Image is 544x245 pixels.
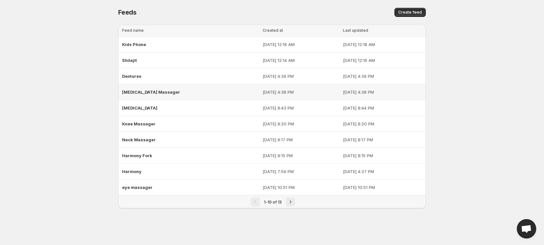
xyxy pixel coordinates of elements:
span: Feeds [118,8,137,16]
span: Created at [263,28,283,33]
span: Neck Massager [122,137,156,142]
p: [DATE] 8:15 PM [343,152,422,159]
p: [DATE] 4:38 PM [263,89,339,95]
p: [DATE] 12:18 AM [343,41,422,48]
span: Dentures [122,74,142,79]
p: [DATE] 8:17 PM [343,136,422,143]
p: [DATE] 12:16 AM [343,57,422,64]
span: Harmony [122,169,142,174]
span: Shilajit [122,58,137,63]
span: eye massager [122,185,153,190]
p: [DATE] 8:17 PM [263,136,339,143]
span: Knee Massager [122,121,155,126]
span: [MEDICAL_DATA] [122,105,157,111]
a: Open chat [517,219,536,239]
p: [DATE] 10:51 PM [263,184,339,191]
p: [DATE] 4:39 PM [263,73,339,79]
span: Harmony Fork [122,153,152,158]
p: [DATE] 8:20 PM [263,121,339,127]
p: [DATE] 12:14 AM [263,57,339,64]
p: [DATE] 7:59 PM [263,168,339,175]
span: Kids Phone [122,42,146,47]
button: Next [286,197,295,206]
p: [DATE] 8:15 PM [263,152,339,159]
span: Create feed [398,10,422,15]
span: 1-10 of 13 [264,200,282,204]
p: [DATE] 10:51 PM [343,184,422,191]
p: [DATE] 8:20 PM [343,121,422,127]
span: Feed name [122,28,144,33]
p: [DATE] 8:44 PM [343,105,422,111]
span: [MEDICAL_DATA] Massager [122,89,180,95]
p: [DATE] 12:16 AM [263,41,339,48]
p: [DATE] 8:43 PM [263,105,339,111]
p: [DATE] 4:37 PM [343,168,422,175]
p: [DATE] 4:39 PM [343,73,422,79]
button: Create feed [394,8,426,17]
p: [DATE] 4:38 PM [343,89,422,95]
span: Last updated [343,28,368,33]
nav: Pagination [118,195,426,208]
